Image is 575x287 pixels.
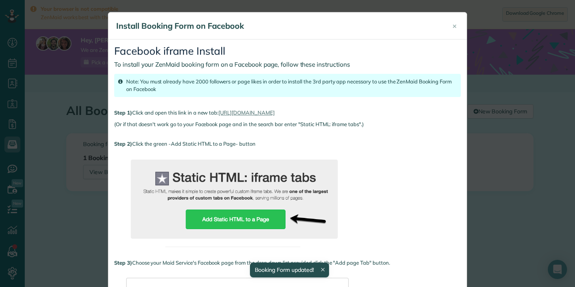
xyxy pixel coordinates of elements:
[114,259,132,266] strong: Step 3)
[114,141,132,147] strong: Step 2)
[218,109,274,116] a: [URL][DOMAIN_NAME]
[116,20,440,32] h4: Install Booking Form on Facebook
[114,74,461,97] div: Note: You must already have 2000 followers or page likes in order to install the 3rd party app ne...
[446,16,463,36] button: Close
[114,140,461,148] p: Click the green -Add Static HTML to a Page- button
[114,259,461,267] p: Choose your Maid Service's Facebook page from the drop down list provided click the "Add page Tab...
[114,46,461,57] h3: Facebook iframe Install
[114,121,461,128] div: (Or if that doesn't work go to your Facebook page and in the search bar enter "Static HTML: ifram...
[114,152,354,247] img: facebook-install-image1-9afba69d380e6110a82b7e7f58c8930e5c645f2f215a460ae2567bf9760c7ed8.png
[250,263,329,277] div: Booking Form updated!
[452,21,457,30] span: ×
[114,61,461,68] h4: To install your ZenMaid booking form on a Facebook page, follow these instructions
[114,109,461,117] p: Click and open this link in a new tab:
[114,109,132,116] strong: Step 1)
